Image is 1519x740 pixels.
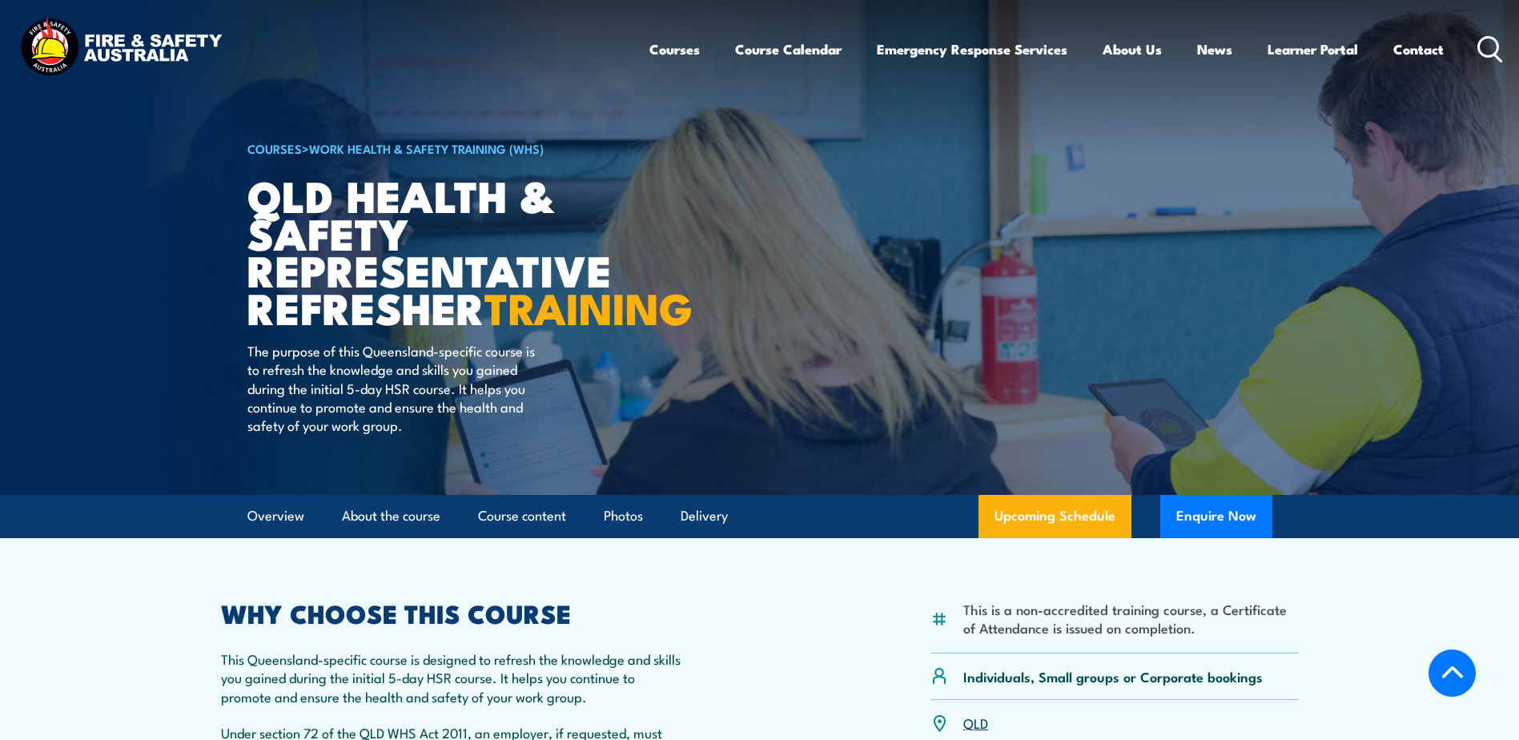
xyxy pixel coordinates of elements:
[247,341,540,435] p: The purpose of this Queensland-specific course is to refresh the knowledge and skills you gained ...
[963,667,1263,686] p: Individuals, Small groups or Corporate bookings
[309,139,544,157] a: Work Health & Safety Training (WHS)
[1103,28,1162,70] a: About Us
[247,139,302,157] a: COURSES
[342,495,440,537] a: About the course
[681,495,728,537] a: Delivery
[484,273,693,340] strong: TRAINING
[963,713,988,732] a: QLD
[735,28,842,70] a: Course Calendar
[221,601,689,624] h2: WHY CHOOSE THIS COURSE
[1197,28,1232,70] a: News
[221,650,689,706] p: This Queensland-specific course is designed to refresh the knowledge and skills you gained during...
[1393,28,1444,70] a: Contact
[649,28,700,70] a: Courses
[478,495,566,537] a: Course content
[247,139,643,158] h6: >
[1268,28,1358,70] a: Learner Portal
[963,600,1299,637] li: This is a non-accredited training course, a Certificate of Attendance is issued on completion.
[979,495,1131,538] a: Upcoming Schedule
[1160,495,1272,538] button: Enquire Now
[877,28,1067,70] a: Emergency Response Services
[604,495,643,537] a: Photos
[247,176,643,326] h1: QLD Health & Safety Representative Refresher
[247,495,304,537] a: Overview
